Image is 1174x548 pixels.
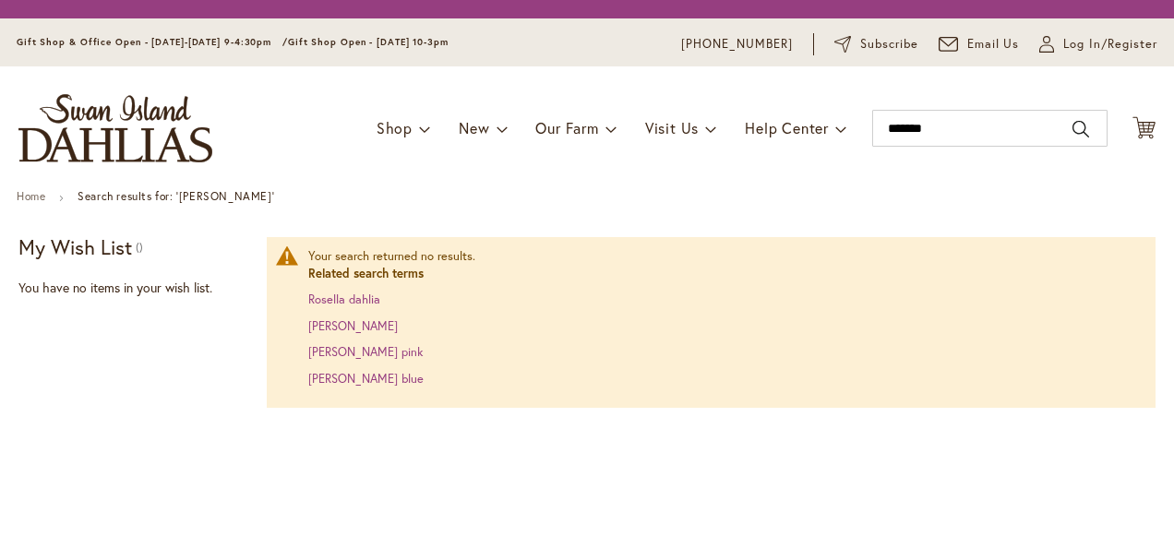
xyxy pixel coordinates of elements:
span: Email Us [967,35,1020,54]
span: Help Center [745,118,829,137]
span: New [459,118,489,137]
strong: My Wish List [18,233,132,260]
a: Subscribe [834,35,918,54]
div: You have no items in your wish list. [18,279,256,297]
div: Your search returned no results. [308,248,1137,387]
span: Visit Us [645,118,699,137]
a: Log In/Register [1039,35,1157,54]
strong: Search results for: '[PERSON_NAME]' [78,189,274,203]
a: Home [17,189,45,203]
a: [PERSON_NAME] pink [308,344,423,360]
span: Subscribe [860,35,918,54]
span: Shop [377,118,413,137]
dt: Related search terms [308,266,1137,283]
span: Our Farm [535,118,598,137]
a: store logo [18,94,212,162]
button: Search [1072,114,1089,144]
span: Gift Shop & Office Open - [DATE]-[DATE] 9-4:30pm / [17,36,288,48]
a: Rosella dahlia [308,292,380,307]
a: [PERSON_NAME] [308,318,398,334]
span: Gift Shop Open - [DATE] 10-3pm [288,36,449,48]
span: Log In/Register [1063,35,1157,54]
a: [PERSON_NAME] blue [308,371,424,387]
a: [PHONE_NUMBER] [681,35,793,54]
a: Email Us [939,35,1020,54]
